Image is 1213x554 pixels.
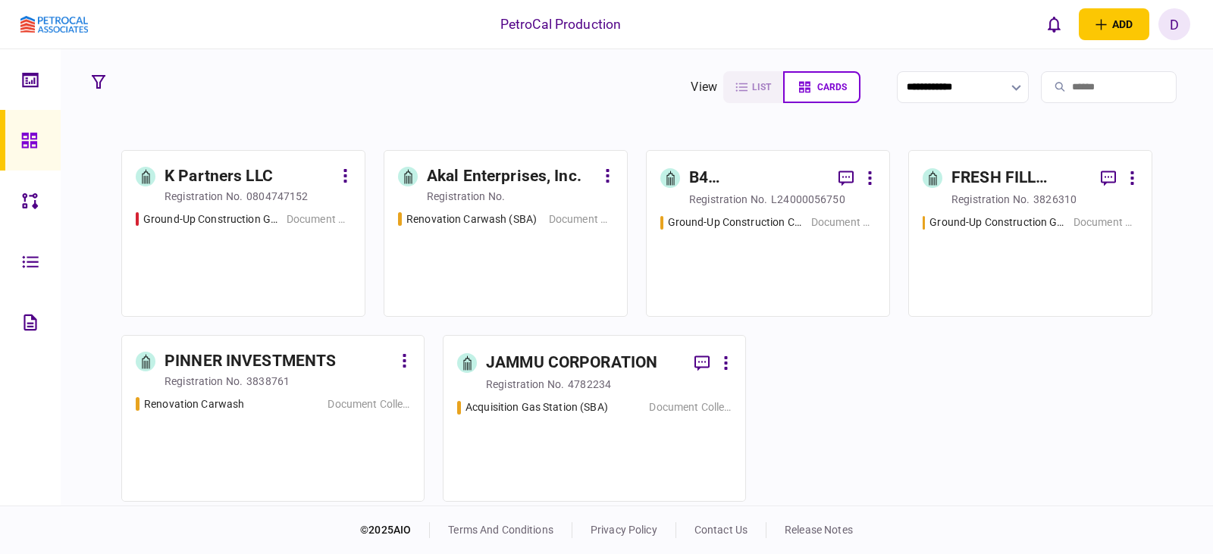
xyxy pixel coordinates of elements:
[771,192,845,207] div: L24000056750
[500,14,622,34] div: PetroCal Production
[384,150,628,317] a: Akal Enterprises, Inc.registration no.Renovation Carwash (SBA)Document Collection
[465,399,608,415] div: Acquisition Gas Station (SBA)
[783,71,860,103] button: cards
[121,150,365,317] a: K Partners LLCregistration no.0804747152Ground-Up Construction Gas Station Document Collection
[328,396,410,412] div: Document Collection
[668,214,804,230] div: Ground-Up Construction Carwash (SBA)
[549,211,613,227] div: Document Collection
[1033,192,1077,207] div: 3826310
[144,396,244,412] div: Renovation Carwash
[694,524,748,536] a: contact us
[1038,8,1070,40] button: open notifications list
[1079,8,1149,40] button: open adding identity options
[785,524,853,536] a: release notes
[591,524,657,536] a: privacy policy
[689,166,826,190] div: B4 [PERSON_NAME] HOLDINGS LLC
[689,192,767,207] div: registration no.
[165,349,336,374] div: PINNER INVESTMENTS
[817,82,847,92] span: cards
[811,214,876,230] div: Document Collection
[908,150,1152,317] a: FRESH FILL CONVENIENCE STORES, INC.registration no.3826310Ground-Up Construction Gas Station (SBA...
[1158,8,1190,40] button: D
[723,71,783,103] button: list
[143,211,279,227] div: Ground-Up Construction Gas Station
[443,335,746,502] a: JAMMU CORPORATIONregistration no.4782234Acquisition Gas Station (SBA)Document Collection
[448,524,553,536] a: terms and conditions
[1074,214,1138,230] div: Document Collection
[646,150,890,317] a: B4 [PERSON_NAME] HOLDINGS LLCregistration no.L24000056750Ground-Up Construction Carwash (SBA) Doc...
[360,522,430,538] div: © 2025 AIO
[951,166,1089,190] div: FRESH FILL CONVENIENCE STORES, INC.
[691,78,717,96] div: view
[20,16,88,33] img: client company logo
[121,335,425,502] a: PINNER INVESTMENTSregistration no.3838761Renovation CarwashDocument Collection
[427,164,581,189] div: Akal Enterprises, Inc.
[568,377,611,392] div: 4782234
[427,189,505,204] div: registration no.
[246,374,290,389] div: 3838761
[929,214,1066,230] div: Ground-Up Construction Gas Station (SBA)
[486,377,564,392] div: registration no.
[406,211,537,227] div: Renovation Carwash (SBA)
[246,189,308,204] div: 0804747152
[752,82,771,92] span: list
[165,374,243,389] div: registration no.
[649,399,732,415] div: Document Collection
[165,189,243,204] div: registration no.
[165,164,273,189] div: K Partners LLC
[951,192,1030,207] div: registration no.
[486,351,657,375] div: JAMMU CORPORATION
[287,211,351,227] div: Document Collection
